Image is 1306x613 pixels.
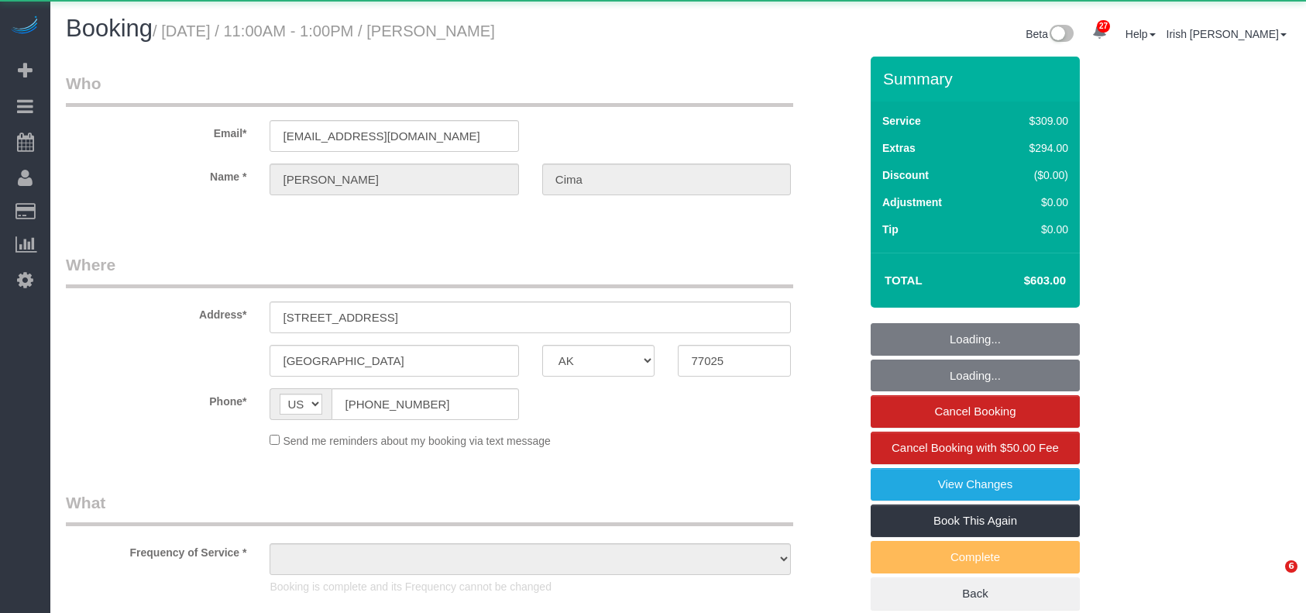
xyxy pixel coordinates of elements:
div: $0.00 [996,195,1068,210]
label: Discount [882,167,929,183]
a: View Changes [871,468,1080,501]
div: ($0.00) [996,167,1068,183]
label: Name * [54,164,258,184]
input: Email* [270,120,518,152]
label: Email* [54,120,258,141]
input: Last Name* [542,164,791,195]
span: Cancel Booking with $50.00 Fee [892,441,1059,454]
span: 6 [1285,560,1297,573]
h4: $603.00 [978,274,1066,288]
label: Service [882,113,921,129]
span: Booking [66,15,153,42]
span: Send me reminders about my booking via text message [283,435,551,447]
input: Phone* [332,388,518,420]
small: / [DATE] / 11:00AM - 1:00PM / [PERSON_NAME] [153,22,495,40]
a: Cancel Booking [871,395,1080,428]
a: 27 [1084,15,1115,50]
img: New interface [1048,25,1074,45]
div: $294.00 [996,140,1068,156]
a: Help [1126,28,1156,40]
div: $309.00 [996,113,1068,129]
label: Tip [882,222,899,237]
input: City* [270,345,518,377]
legend: What [66,491,793,526]
p: Booking is complete and its Frequency cannot be changed [270,579,791,594]
span: 27 [1097,20,1110,33]
a: Irish [PERSON_NAME] [1167,28,1287,40]
iframe: Intercom live chat [1253,560,1291,598]
a: Book This Again [871,505,1080,537]
legend: Who [66,72,793,107]
h3: Summary [883,70,1072,88]
input: Zip Code* [678,345,791,377]
a: Cancel Booking with $50.00 Fee [871,432,1080,464]
div: $0.00 [996,222,1068,237]
label: Extras [882,140,916,156]
img: Automaid Logo [9,15,40,37]
input: First Name* [270,164,518,195]
legend: Where [66,253,793,288]
a: Back [871,577,1080,610]
label: Phone* [54,388,258,409]
label: Frequency of Service * [54,539,258,560]
label: Adjustment [882,195,942,210]
a: Beta [1026,28,1074,40]
strong: Total [885,274,923,287]
label: Address* [54,301,258,322]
